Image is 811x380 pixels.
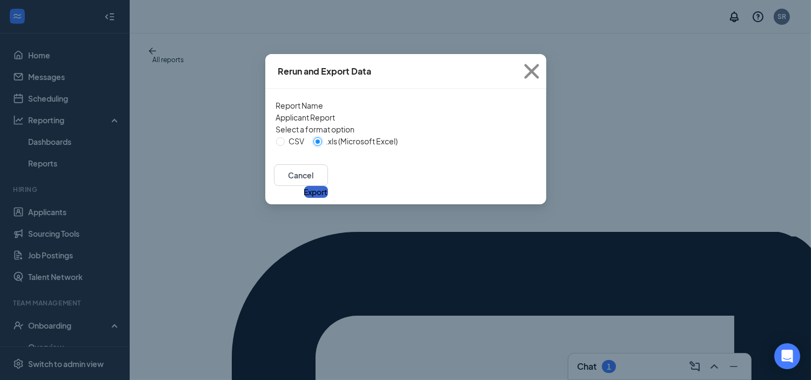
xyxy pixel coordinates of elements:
[274,164,328,186] button: Cancel
[276,101,324,110] span: Report Name
[278,65,372,77] div: Rerun and Export Data
[304,186,328,198] button: Export
[517,57,546,86] svg: Cross
[774,343,800,369] div: Open Intercom Messenger
[289,136,305,146] span: CSV
[326,136,398,146] span: .xls (Microsoft Excel)
[276,112,336,122] span: Applicant Report
[276,124,355,134] span: Select a format option
[517,54,546,89] button: Close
